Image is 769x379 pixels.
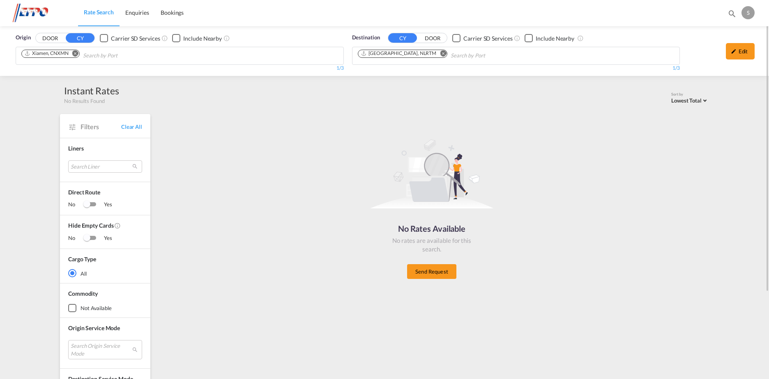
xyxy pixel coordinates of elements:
md-chips-wrap: Chips container. Use arrow keys to select chips. [357,47,532,62]
md-radio-button: All [68,269,142,277]
md-checkbox: Checkbox No Ink [452,34,512,42]
span: Origin Service Mode [68,324,120,331]
md-checkbox: Checkbox No Ink [525,34,574,42]
img: d38966e06f5511efa686cdb0e1f57a29.png [12,4,68,22]
input: Search by Port [83,49,161,62]
md-icon: Activate this filter to exclude rate cards without rates. [114,222,121,229]
span: Liners [68,145,83,152]
span: Lowest Total [671,97,702,104]
div: No rates are available for this search. [391,236,473,253]
div: Carrier SD Services [111,34,160,43]
span: Bookings [161,9,184,16]
div: Press delete to remove this chip. [24,50,70,57]
span: Clear All [121,123,142,130]
md-checkbox: Checkbox No Ink [172,34,222,42]
div: Include Nearby [536,34,574,43]
span: Yes [96,234,112,242]
span: No Results Found [64,97,104,105]
span: Direct Route [68,188,142,201]
div: Xiamen, CNXMN [24,50,69,57]
div: Include Nearby [183,34,222,43]
input: Search by Port [451,49,529,62]
span: No [68,234,83,242]
div: icon-pencilEdit [726,43,755,59]
div: Carrier SD Services [463,34,512,43]
button: CY [66,33,94,43]
div: No Rates Available [391,223,473,234]
span: No [68,201,83,209]
md-icon: Unchecked: Ignores neighbouring ports when fetching rates.Checked : Includes neighbouring ports w... [223,35,230,41]
button: Send Request [407,264,456,279]
div: s [741,6,755,19]
div: Rotterdam, NLRTM [361,50,437,57]
span: Destination [352,34,380,42]
div: Sort by [671,92,709,97]
span: Hide Empty Cards [68,221,142,234]
button: DOOR [418,34,447,43]
div: Cargo Type [68,255,96,263]
div: 1/3 [352,65,680,72]
span: Yes [96,201,112,209]
button: CY [388,33,417,43]
md-checkbox: Checkbox No Ink [100,34,160,42]
div: not available [81,304,112,312]
md-icon: Unchecked: Ignores neighbouring ports when fetching rates.Checked : Includes neighbouring ports w... [577,35,584,41]
md-chips-wrap: Chips container. Use arrow keys to select chips. [20,47,164,62]
button: DOOR [36,34,64,43]
div: Press delete to remove this chip. [361,50,438,57]
md-icon: Unchecked: Search for CY (Container Yard) services for all selected carriers.Checked : Search for... [514,35,520,41]
div: icon-magnify [728,9,737,21]
md-icon: icon-pencil [731,48,737,54]
button: Remove [435,50,447,58]
div: Instant Rates [64,84,119,97]
md-icon: icon-magnify [728,9,737,18]
span: Commodity [68,290,98,297]
span: Origin [16,34,30,42]
div: 1/3 [16,65,344,72]
span: Filters [81,122,121,131]
span: Enquiries [125,9,149,16]
md-icon: Unchecked: Search for CY (Container Yard) services for all selected carriers.Checked : Search for... [161,35,168,41]
md-select: Select: Lowest Total [671,95,709,105]
button: Remove [67,50,79,58]
img: norateimg.svg [370,139,493,208]
span: Rate Search [84,9,114,16]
